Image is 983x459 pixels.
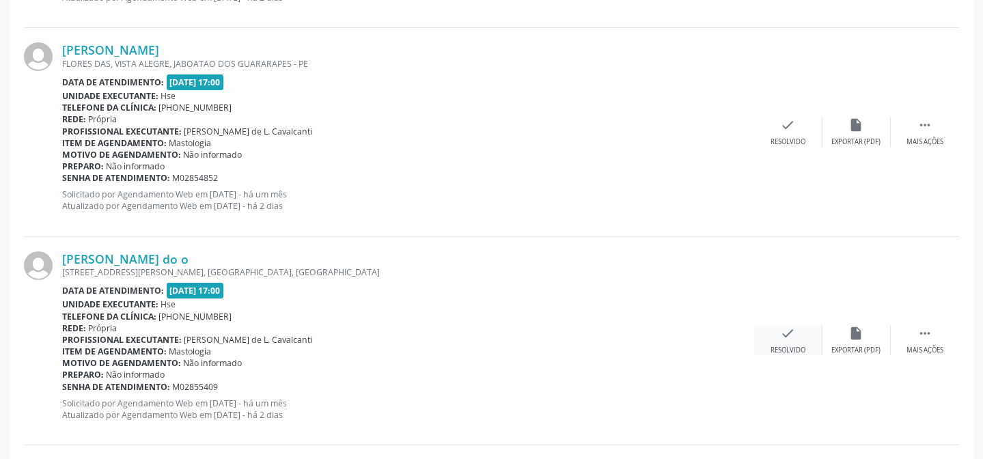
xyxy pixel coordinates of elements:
p: Solicitado por Agendamento Web em [DATE] - há um mês Atualizado por Agendamento Web em [DATE] - h... [62,189,754,212]
b: Data de atendimento: [62,76,164,88]
b: Telefone da clínica: [62,311,156,322]
div: Resolvido [771,137,805,147]
b: Telefone da clínica: [62,102,156,113]
i:  [917,117,932,133]
b: Motivo de agendamento: [62,357,181,369]
div: Exportar (PDF) [832,346,881,355]
div: [STREET_ADDRESS][PERSON_NAME], [GEOGRAPHIC_DATA], [GEOGRAPHIC_DATA] [62,266,754,278]
span: Não informado [107,369,165,380]
span: M02854852 [173,172,219,184]
span: [DATE] 17:00 [167,74,224,90]
span: Não informado [184,357,243,369]
span: Própria [89,322,117,334]
img: img [24,42,53,71]
b: Rede: [62,322,86,334]
span: Própria [89,113,117,125]
b: Unidade executante: [62,298,158,310]
span: [PHONE_NUMBER] [159,311,232,322]
span: M02855409 [173,381,219,393]
div: Resolvido [771,346,805,355]
span: [PERSON_NAME] de L. Cavalcanti [184,334,313,346]
span: Não informado [107,161,165,172]
b: Preparo: [62,161,104,172]
b: Preparo: [62,369,104,380]
a: [PERSON_NAME] [62,42,159,57]
b: Rede: [62,113,86,125]
span: Mastologia [169,346,212,357]
b: Profissional executante: [62,126,182,137]
b: Profissional executante: [62,334,182,346]
i:  [917,326,932,341]
b: Item de agendamento: [62,137,167,149]
div: Mais ações [906,346,943,355]
b: Item de agendamento: [62,346,167,357]
span: [DATE] 17:00 [167,283,224,298]
span: Hse [161,298,176,310]
b: Data de atendimento: [62,285,164,296]
span: Não informado [184,149,243,161]
b: Motivo de agendamento: [62,149,181,161]
span: [PERSON_NAME] de L. Cavalcanti [184,126,313,137]
b: Senha de atendimento: [62,381,170,393]
img: img [24,251,53,280]
span: Mastologia [169,137,212,149]
a: [PERSON_NAME] do o [62,251,189,266]
i: insert_drive_file [849,117,864,133]
div: Exportar (PDF) [832,137,881,147]
div: FLORES DAS, VISTA ALEGRE, JABOATAO DOS GUARARAPES - PE [62,58,754,70]
div: Mais ações [906,137,943,147]
b: Senha de atendimento: [62,172,170,184]
b: Unidade executante: [62,90,158,102]
span: [PHONE_NUMBER] [159,102,232,113]
i: check [781,326,796,341]
i: insert_drive_file [849,326,864,341]
p: Solicitado por Agendamento Web em [DATE] - há um mês Atualizado por Agendamento Web em [DATE] - h... [62,398,754,421]
i: check [781,117,796,133]
span: Hse [161,90,176,102]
